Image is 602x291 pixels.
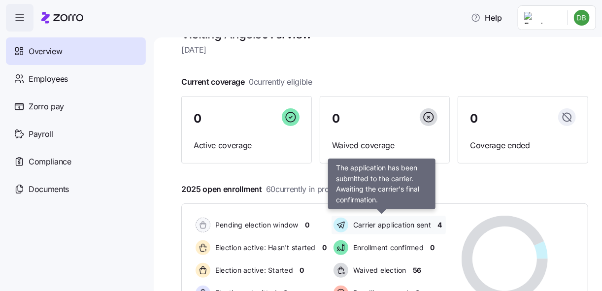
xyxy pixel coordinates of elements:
span: 0 [470,113,478,125]
span: Compliance [29,156,71,168]
a: Zorro pay [6,93,146,120]
button: Help [463,8,510,28]
span: [DATE] [181,44,588,56]
span: Zorro pay [29,100,64,113]
span: Overview [29,45,62,58]
span: 0 [332,113,340,125]
a: Overview [6,37,146,65]
span: 0 [305,220,309,230]
span: Help [471,12,502,24]
span: Carrier application sent [350,220,431,230]
span: Current coverage [181,76,312,88]
img: b6ec8881b913410daddf0131528f1070 [574,10,590,26]
span: Election active: Started [212,265,293,275]
span: 60 currently in process [266,183,346,195]
span: Active coverage [194,139,300,152]
span: 2025 open enrollment [181,183,346,195]
span: Payroll [29,128,53,140]
span: 0 [430,243,435,253]
span: Election active: Hasn't started [212,243,316,253]
span: 0 [300,265,304,275]
a: Payroll [6,120,146,148]
span: Waived election [350,265,406,275]
span: Coverage ended [470,139,576,152]
a: Documents [6,175,146,203]
span: 0 [194,113,201,125]
span: Enrollment confirmed [350,243,424,253]
a: Compliance [6,148,146,175]
span: Documents [29,183,69,195]
a: Employees [6,65,146,93]
span: 0 currently eligible [249,76,312,88]
span: 4 [437,220,442,230]
span: Employees [29,73,68,85]
span: Pending election window [212,220,299,230]
span: Waived coverage [332,139,438,152]
img: Employer logo [524,12,560,24]
span: 56 [413,265,421,275]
